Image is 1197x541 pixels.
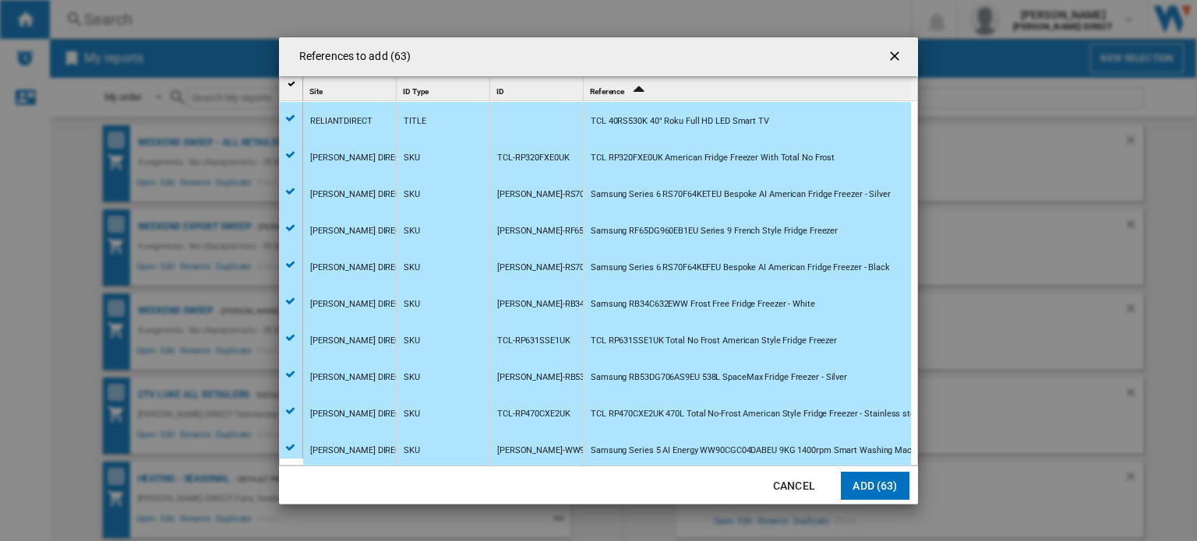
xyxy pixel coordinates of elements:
[591,250,890,286] div: Samsung Series 6 RS70F64KEFEU Bespoke AI American Fridge Freezer - Black
[309,87,323,96] span: Site
[310,140,406,176] div: [PERSON_NAME] DIRECT
[590,87,624,96] span: Reference
[310,360,406,395] div: [PERSON_NAME] DIRECT
[497,360,635,395] div: [PERSON_NAME]-RB53DG706AS9EU
[591,104,769,139] div: TCL 40RS530K 40" Roku Full HD LED Smart TV
[497,323,570,359] div: TCL-RP631SSE1UK
[400,77,489,101] div: Sort None
[497,177,623,213] div: [PERSON_NAME]-RS70F64KETEU
[404,433,420,469] div: SKU
[591,360,847,395] div: Samsung RB53DG706AS9EU 538L SpaceMax Fridge Freezer - Silver
[497,140,570,176] div: TCL-RP320FXE0UK
[497,286,624,322] div: [PERSON_NAME]-RB34C632EWW
[591,396,922,432] div: TCL RP470CXE2UK 470L Total No-Frost American Style Fridge Freezer - Stainless steel
[404,104,426,139] div: TITLE
[404,177,420,213] div: SKU
[591,286,815,322] div: Samsung RB34C632EWW Frost Free Fridge Freezer - White
[497,250,623,286] div: [PERSON_NAME]-RS70F64KEFEU
[310,213,406,249] div: [PERSON_NAME] DIRECT
[497,433,641,469] div: [PERSON_NAME]-WW90CGC04DABEU
[841,472,909,500] button: Add (63)
[591,140,835,176] div: TCL RP320FXE0UK American Fridge Freezer With Total No Frost
[887,48,906,67] ng-md-icon: getI18NText('BUTTONS.CLOSE_DIALOG')
[493,77,583,101] div: ID Sort None
[291,49,411,65] h4: References to add (63)
[591,177,891,213] div: Samsung Series 6 RS70F64KETEU Bespoke AI American Fridge Freezer - Silver
[310,177,406,213] div: [PERSON_NAME] DIRECT
[400,77,489,101] div: ID Type Sort None
[310,433,406,469] div: [PERSON_NAME] DIRECT
[493,77,583,101] div: Sort None
[496,87,504,96] span: ID
[404,396,420,432] div: SKU
[404,213,420,249] div: SKU
[310,396,406,432] div: [PERSON_NAME] DIRECT
[310,286,406,322] div: [PERSON_NAME] DIRECT
[404,323,420,359] div: SKU
[310,323,406,359] div: [PERSON_NAME] DIRECT
[497,396,570,432] div: TCL-RP470CXE2UK
[591,433,956,469] div: Samsung Series 5 AI Energy WW90CGC04DABEU 9KG 1400rpm Smart Washing Machine - Black
[306,77,396,101] div: Sort None
[310,250,406,286] div: [PERSON_NAME] DIRECT
[760,472,828,500] button: Cancel
[587,77,911,101] div: Sort Ascending
[881,41,912,72] button: getI18NText('BUTTONS.CLOSE_DIALOG')
[403,87,429,96] span: ID Type
[497,213,634,249] div: [PERSON_NAME]-RF65DG960EB1EU
[404,360,420,395] div: SKU
[404,250,420,286] div: SKU
[587,77,911,101] div: Reference Sort Ascending
[306,77,396,101] div: Site Sort None
[404,286,420,322] div: SKU
[591,213,838,249] div: Samsung RF65DG960EB1EU Series 9 French Style Fridge Freezer
[404,140,420,176] div: SKU
[626,87,651,96] span: Sort Ascending
[310,104,373,139] div: RELIANTDIRECT
[591,323,837,359] div: TCL RP631SSE1UK Total No Frost American Style Fridge Freezer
